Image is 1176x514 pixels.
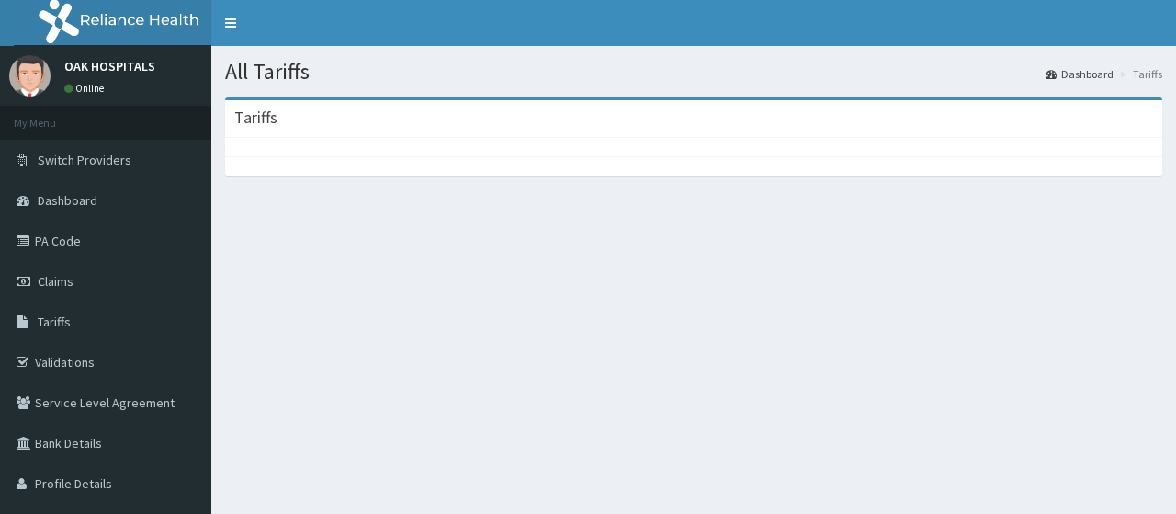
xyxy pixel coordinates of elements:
[234,109,277,126] h3: Tariffs
[1046,66,1114,82] a: Dashboard
[38,273,73,290] span: Claims
[38,314,71,330] span: Tariffs
[38,192,97,209] span: Dashboard
[64,60,155,73] p: OAK HOSPITALS
[1115,66,1162,82] li: Tariffs
[38,152,131,168] span: Switch Providers
[64,82,108,95] a: Online
[225,60,1162,84] h1: All Tariffs
[9,55,51,97] img: User Image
